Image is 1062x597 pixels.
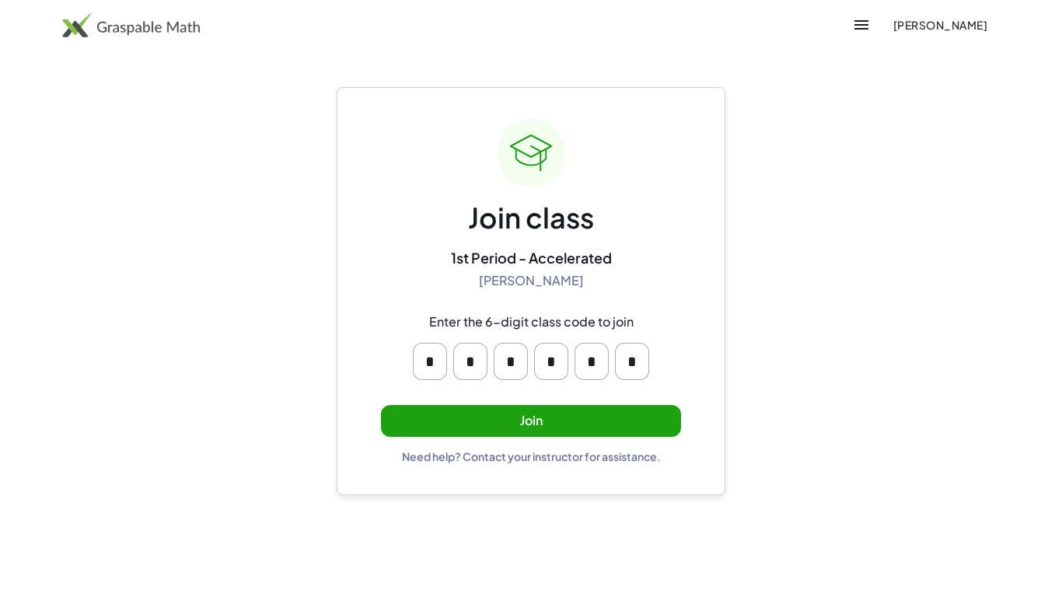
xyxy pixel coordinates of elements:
input: Please enter OTP character 2 [453,343,487,380]
button: [PERSON_NAME] [880,11,1000,39]
input: Please enter OTP character 1 [413,343,447,380]
div: Enter the 6-digit class code to join [429,314,634,330]
div: Need help? Contact your instructor for assistance. [402,449,661,463]
input: Please enter OTP character 3 [494,343,528,380]
span: [PERSON_NAME] [893,18,987,32]
input: Please enter OTP character 6 [615,343,649,380]
div: [PERSON_NAME] [479,273,584,289]
button: Join [381,405,681,437]
input: Please enter OTP character 5 [575,343,609,380]
div: Join class [468,200,594,236]
input: Please enter OTP character 4 [534,343,568,380]
div: 1st Period - Accelerated [451,249,612,267]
